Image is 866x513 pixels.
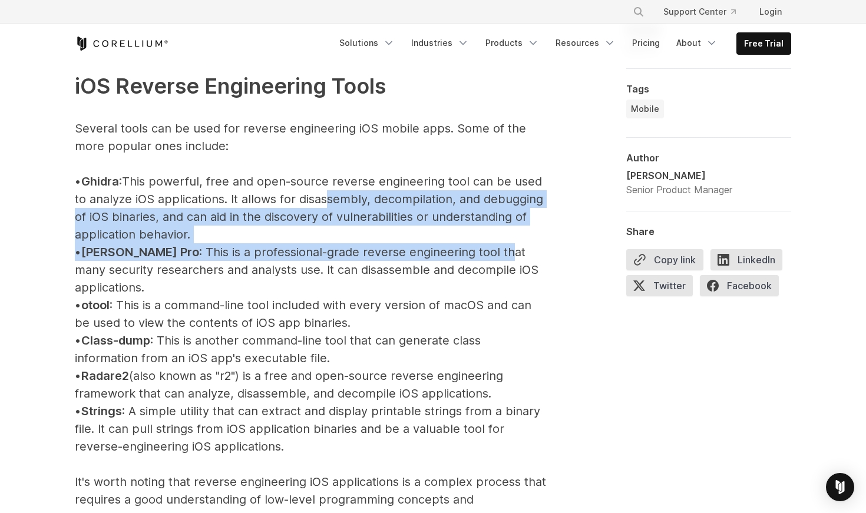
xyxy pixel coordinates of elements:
[626,275,700,301] a: Twitter
[626,275,693,296] span: Twitter
[626,168,732,183] div: [PERSON_NAME]
[628,1,649,22] button: Search
[332,32,791,55] div: Navigation Menu
[626,249,703,270] button: Copy link
[625,32,667,54] a: Pricing
[81,245,199,259] span: [PERSON_NAME] Pro
[81,298,110,312] span: otool
[332,32,402,54] a: Solutions
[81,333,150,347] span: Class-dump
[700,275,786,301] a: Facebook
[626,152,791,164] div: Author
[669,32,725,54] a: About
[619,1,791,22] div: Navigation Menu
[626,100,664,118] a: Mobile
[119,174,122,188] span: :
[81,404,122,418] span: Strings
[826,473,854,501] div: Open Intercom Messenger
[75,37,168,51] a: Corellium Home
[710,249,782,270] span: LinkedIn
[700,275,779,296] span: Facebook
[631,103,659,115] span: Mobile
[750,1,791,22] a: Login
[626,226,791,237] div: Share
[75,73,386,99] span: iOS Reverse Engineering Tools
[404,32,476,54] a: Industries
[81,174,119,188] span: Ghidra
[710,249,789,275] a: LinkedIn
[654,1,745,22] a: Support Center
[81,369,129,383] span: Radare2
[626,83,791,95] div: Tags
[626,183,732,197] div: Senior Product Manager
[548,32,623,54] a: Resources
[737,33,791,54] a: Free Trial
[478,32,546,54] a: Products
